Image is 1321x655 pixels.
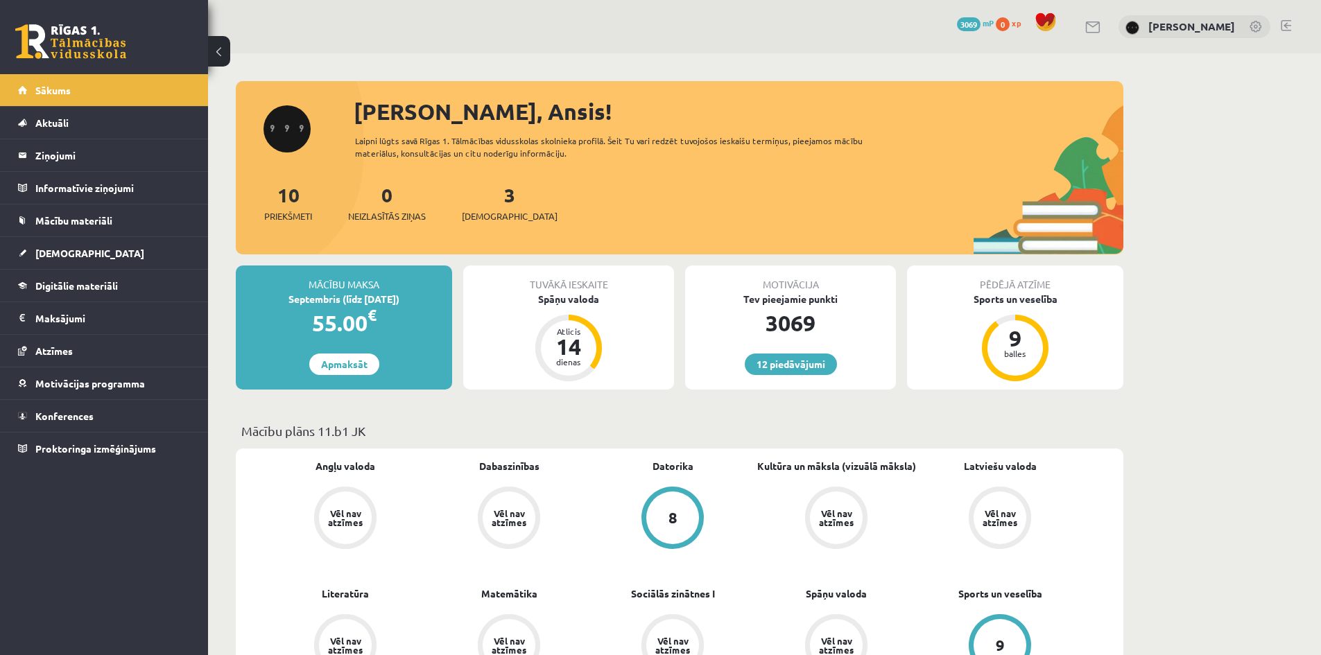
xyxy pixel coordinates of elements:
[918,487,1082,552] a: Vēl nav atzīmes
[462,209,558,223] span: [DEMOGRAPHIC_DATA]
[957,17,994,28] a: 3069 mP
[994,327,1036,349] div: 9
[591,487,754,552] a: 8
[236,265,452,292] div: Mācību maksa
[462,182,558,223] a: 3[DEMOGRAPHIC_DATA]
[631,586,715,601] a: Sociālās zinātnes I
[983,17,994,28] span: mP
[18,107,191,139] a: Aktuāli
[368,305,377,325] span: €
[806,586,867,601] a: Spāņu valoda
[15,24,126,59] a: Rīgas 1. Tālmācības vidusskola
[348,182,426,223] a: 0Neizlasītās ziņas
[35,442,156,455] span: Proktoringa izmēģinājums
[348,209,426,223] span: Neizlasītās ziņas
[1012,17,1021,28] span: xp
[35,302,191,334] legend: Maksājumi
[1148,19,1235,33] a: [PERSON_NAME]
[35,84,71,96] span: Sākums
[996,17,1028,28] a: 0 xp
[548,327,589,335] div: Atlicis
[653,636,692,654] div: Vēl nav atzīmes
[548,358,589,366] div: dienas
[817,636,856,654] div: Vēl nav atzīmes
[427,487,591,552] a: Vēl nav atzīmes
[907,265,1123,292] div: Pēdējā atzīme
[18,400,191,432] a: Konferences
[316,459,375,473] a: Angļu valoda
[326,509,365,527] div: Vēl nav atzīmes
[964,459,1037,473] a: Latviešu valoda
[18,139,191,171] a: Ziņojumi
[490,636,528,654] div: Vēl nav atzīmes
[18,204,191,236] a: Mācību materiāli
[241,421,1118,440] p: Mācību plāns 11.b1 JK
[236,292,452,306] div: Septembris (līdz [DATE])
[35,172,191,204] legend: Informatīvie ziņojumi
[35,377,145,390] span: Motivācijas programma
[685,265,896,292] div: Motivācija
[35,214,112,227] span: Mācību materiāli
[35,279,118,292] span: Digitālie materiāli
[463,292,674,383] a: Spāņu valoda Atlicis 14 dienas
[18,172,191,204] a: Informatīvie ziņojumi
[996,638,1005,653] div: 9
[685,292,896,306] div: Tev pieejamie punkti
[981,509,1019,527] div: Vēl nav atzīmes
[18,433,191,464] a: Proktoringa izmēģinājums
[668,510,677,525] div: 8
[958,586,1042,601] a: Sports un veselība
[35,410,94,422] span: Konferences
[326,636,365,654] div: Vēl nav atzīmes
[18,270,191,302] a: Digitālie materiāli
[354,95,1123,128] div: [PERSON_NAME], Ansis!
[994,349,1036,358] div: balles
[18,367,191,399] a: Motivācijas programma
[463,265,674,292] div: Tuvākā ieskaite
[757,459,916,473] a: Kultūra un māksla (vizuālā māksla)
[264,182,312,223] a: 10Priekšmeti
[745,353,837,375] a: 12 piedāvājumi
[236,306,452,340] div: 55.00
[309,353,379,375] a: Apmaksāt
[264,487,427,552] a: Vēl nav atzīmes
[479,459,539,473] a: Dabaszinības
[264,209,312,223] span: Priekšmeti
[18,335,191,367] a: Atzīmes
[355,134,888,159] div: Laipni lūgts savā Rīgas 1. Tālmācības vidusskolas skolnieka profilā. Šeit Tu vari redzēt tuvojošo...
[907,292,1123,306] div: Sports un veselība
[35,116,69,129] span: Aktuāli
[35,247,144,259] span: [DEMOGRAPHIC_DATA]
[18,74,191,106] a: Sākums
[35,139,191,171] legend: Ziņojumi
[907,292,1123,383] a: Sports un veselība 9 balles
[35,344,73,357] span: Atzīmes
[18,237,191,269] a: [DEMOGRAPHIC_DATA]
[957,17,981,31] span: 3069
[685,306,896,340] div: 3069
[481,586,537,601] a: Matemātika
[1125,21,1139,35] img: Ansis Eglājs
[817,509,856,527] div: Vēl nav atzīmes
[653,459,693,473] a: Datorika
[548,335,589,358] div: 14
[322,586,369,601] a: Literatūra
[18,302,191,334] a: Maksājumi
[996,17,1010,31] span: 0
[490,509,528,527] div: Vēl nav atzīmes
[463,292,674,306] div: Spāņu valoda
[754,487,918,552] a: Vēl nav atzīmes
